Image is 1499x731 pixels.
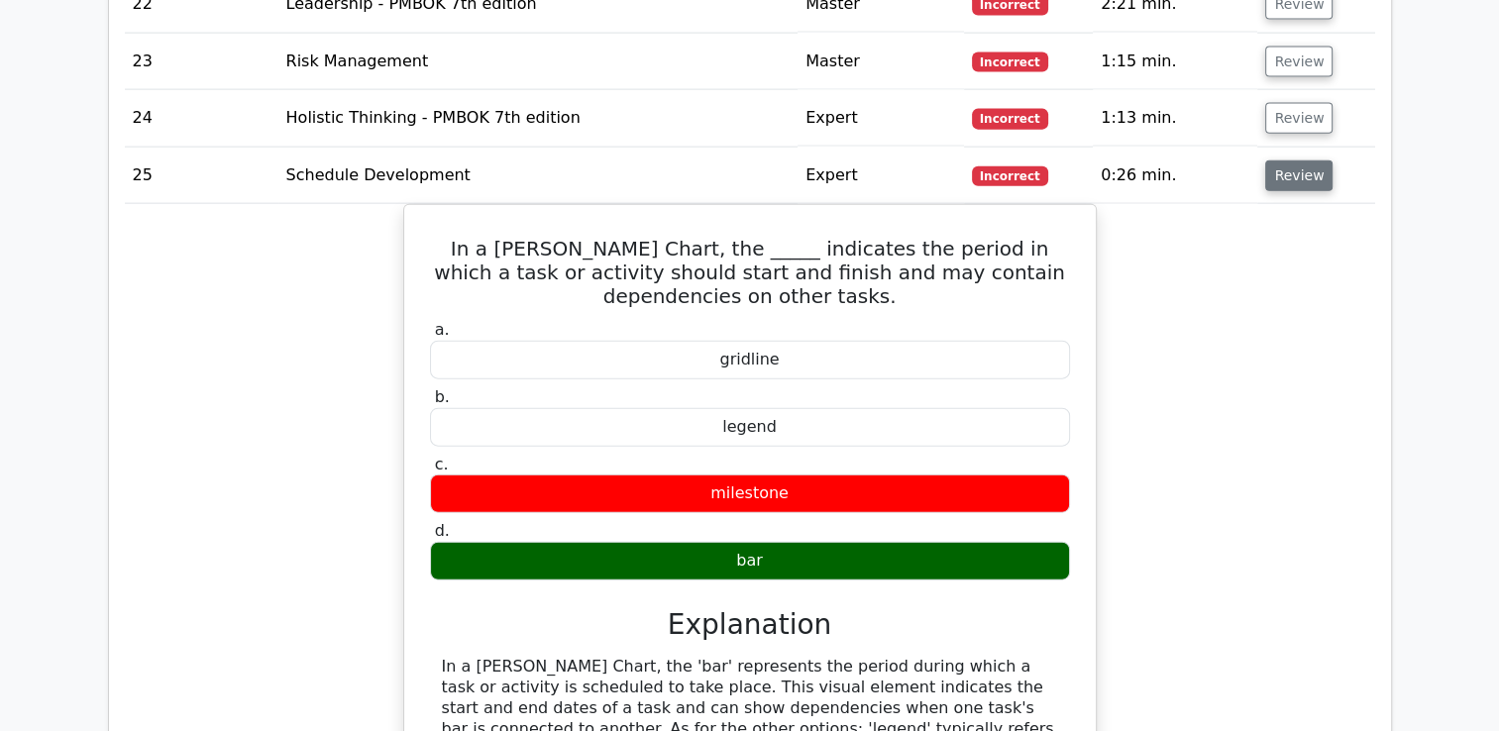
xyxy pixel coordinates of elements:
td: Master [798,34,964,90]
div: legend [430,408,1070,447]
td: 25 [125,148,278,204]
span: Incorrect [972,52,1048,72]
h3: Explanation [442,608,1058,642]
div: bar [430,542,1070,580]
span: Incorrect [972,109,1048,129]
td: 23 [125,34,278,90]
span: b. [435,387,450,406]
td: 1:15 min. [1093,34,1257,90]
div: gridline [430,341,1070,379]
td: Schedule Development [278,148,799,204]
h5: In a [PERSON_NAME] Chart, the _____ indicates the period in which a task or activity should start... [428,237,1072,308]
td: Expert [798,148,964,204]
td: Risk Management [278,34,799,90]
td: Holistic Thinking - PMBOK 7th edition [278,90,799,147]
div: milestone [430,474,1070,513]
span: c. [435,455,449,473]
span: d. [435,521,450,540]
td: 0:26 min. [1093,148,1257,204]
td: Expert [798,90,964,147]
td: 24 [125,90,278,147]
span: a. [435,320,450,339]
button: Review [1265,103,1333,134]
span: Incorrect [972,166,1048,186]
button: Review [1265,47,1333,77]
td: 1:13 min. [1093,90,1257,147]
button: Review [1265,160,1333,191]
